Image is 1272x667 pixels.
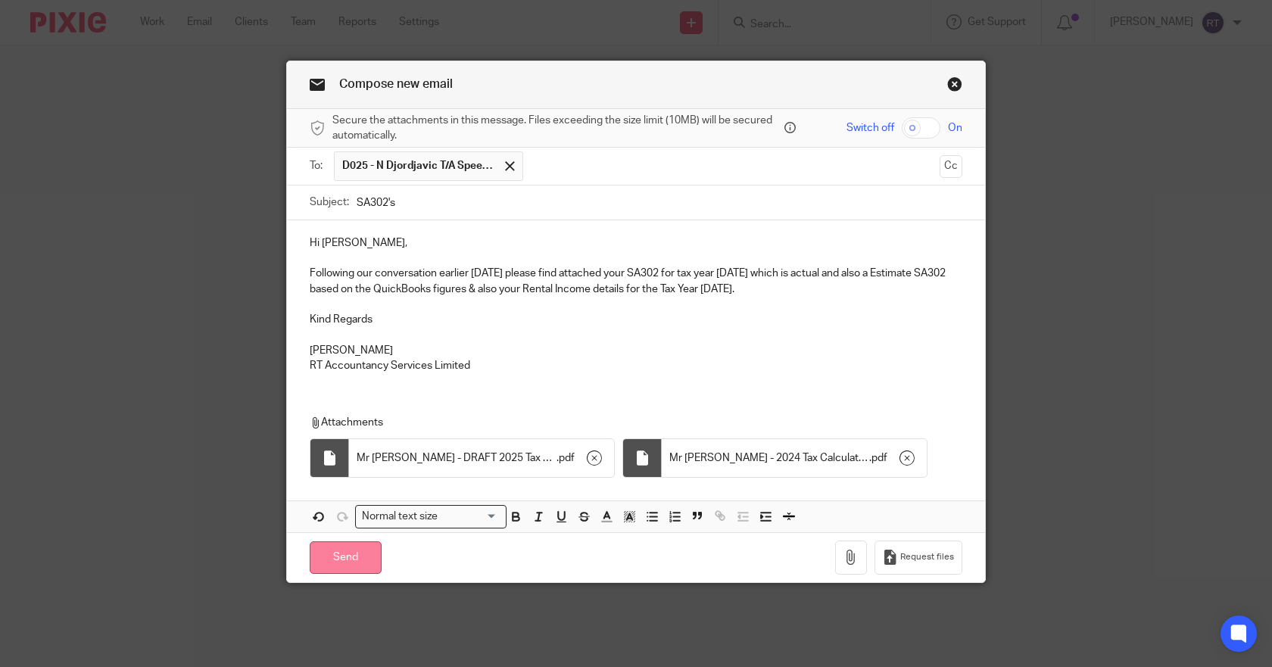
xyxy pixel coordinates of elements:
[940,155,962,178] button: Cc
[310,415,949,430] p: Attachments
[669,450,869,466] span: Mr [PERSON_NAME] - 2024 Tax Calculation
[332,113,781,144] span: Secure the attachments in this message. Files exceeding the size limit (10MB) will be secured aut...
[310,266,962,297] p: Following our conversation earlier [DATE] please find attached your SA302 for tax year [DATE] whi...
[443,509,497,525] input: Search for option
[947,76,962,97] a: Close this dialog window
[357,450,556,466] span: Mr [PERSON_NAME] - DRAFT 2025 Tax Calculation
[871,450,887,466] span: pdf
[310,195,349,210] label: Subject:
[310,312,962,327] p: Kind Regards
[662,439,927,477] div: .
[874,541,962,575] button: Request files
[339,78,453,90] span: Compose new email
[310,541,382,574] input: Send
[846,120,894,136] span: Switch off
[900,551,954,563] span: Request files
[359,509,441,525] span: Normal text size
[310,158,326,173] label: To:
[349,439,614,477] div: .
[355,505,507,528] div: Search for option
[310,343,962,358] p: [PERSON_NAME]
[342,158,494,173] span: D025 - N Djordjavic T/A Speedwell Garage
[310,358,962,373] p: RT Accountancy Services Limited
[310,235,962,251] p: Hi [PERSON_NAME],
[559,450,575,466] span: pdf
[948,120,962,136] span: On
